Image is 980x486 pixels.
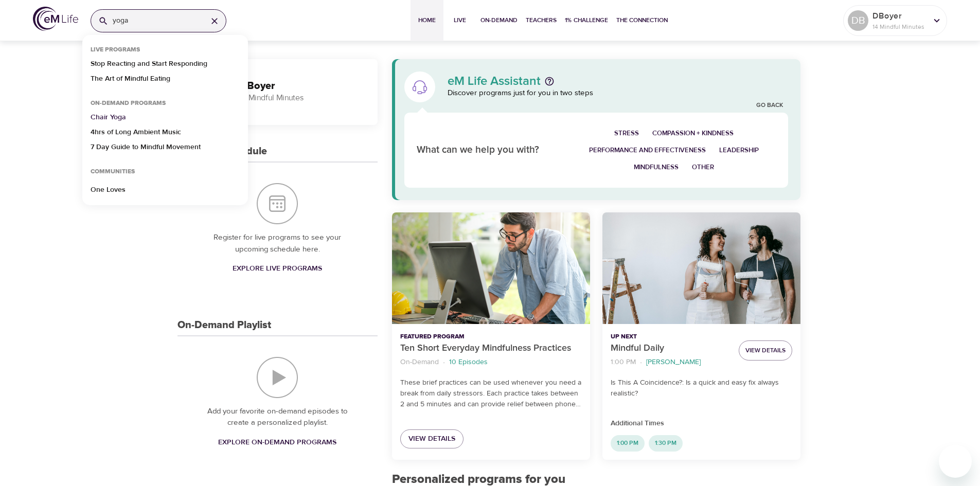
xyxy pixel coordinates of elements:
[239,92,365,104] p: 14 Mindful Minutes
[33,7,78,31] img: logo
[91,112,126,127] p: Chair Yoga
[417,143,559,158] p: What can we help you with?
[872,22,927,31] p: 14 Mindful Minutes
[91,59,207,74] p: Stop Reacting and Start Responding
[565,15,608,26] span: 1% Challenge
[756,101,783,110] a: Go Back
[82,46,148,59] div: Live Programs
[611,332,730,341] p: Up Next
[649,439,683,447] span: 1:30 PM
[448,87,789,99] p: Discover programs just for you in two steps
[82,99,174,112] div: On-Demand Programs
[745,345,786,356] span: View Details
[400,377,582,410] p: These brief practices can be used whenever you need a break from daily stressors. Each practice t...
[602,212,800,324] button: Mindful Daily
[91,127,181,142] p: 4hrs of Long Ambient Music
[611,435,645,452] div: 1:00 PM
[400,332,582,341] p: Featured Program
[480,15,518,26] span: On-Demand
[611,355,730,369] nav: breadcrumb
[526,15,557,26] span: Teachers
[449,357,488,368] p: 10 Episodes
[692,161,714,173] span: Other
[198,232,357,255] p: Register for live programs to see your upcoming schedule here.
[400,429,464,448] a: View Details
[228,259,326,278] a: Explore Live Programs
[415,15,439,26] span: Home
[113,10,199,32] input: Find programs, teachers, etc...
[233,262,322,275] span: Explore Live Programs
[408,433,455,445] span: View Details
[627,159,685,176] button: Mindfulness
[82,168,143,181] div: Communities
[719,145,759,156] span: Leadership
[392,212,590,324] button: Ten Short Everyday Mindfulness Practices
[91,142,201,157] p: 7 Day Guide to Mindful Movement
[177,319,271,331] h3: On-Demand Playlist
[400,357,439,368] p: On-Demand
[412,79,428,95] img: eM Life Assistant
[640,355,642,369] li: ·
[611,418,792,429] p: Additional Times
[611,439,645,447] span: 1:00 PM
[198,406,357,429] p: Add your favorite on-demand episodes to create a personalized playlist.
[611,357,636,368] p: 1:00 PM
[91,74,170,88] p: The Art of Mindful Eating
[218,436,336,449] span: Explore On-Demand Programs
[608,125,646,142] button: Stress
[848,10,868,31] div: DB
[646,357,701,368] p: [PERSON_NAME]
[614,128,639,139] span: Stress
[712,142,765,159] button: Leadership
[448,75,541,87] p: eM Life Assistant
[739,340,792,361] button: View Details
[611,341,730,355] p: Mindful Daily
[257,183,298,224] img: Your Live Schedule
[239,80,365,92] h3: DBoyer
[257,357,298,398] img: On-Demand Playlist
[448,15,472,26] span: Live
[616,15,668,26] span: The Connection
[611,377,792,399] p: Is This A Coincidence?: Is a quick and easy fix always realistic?
[872,10,927,22] p: DBoyer
[939,445,972,478] iframe: Button to launch messaging window
[685,159,721,176] button: Other
[589,145,706,156] span: Performance and Effectiveness
[443,355,445,369] li: ·
[400,355,582,369] nav: breadcrumb
[400,341,582,355] p: Ten Short Everyday Mindfulness Practices
[91,185,126,195] p: One Loves
[582,142,712,159] button: Performance and Effectiveness
[652,128,734,139] span: Compassion + Kindness
[214,433,341,452] a: Explore On-Demand Programs
[649,435,683,452] div: 1:30 PM
[634,161,679,173] span: Mindfulness
[646,125,740,142] button: Compassion + Kindness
